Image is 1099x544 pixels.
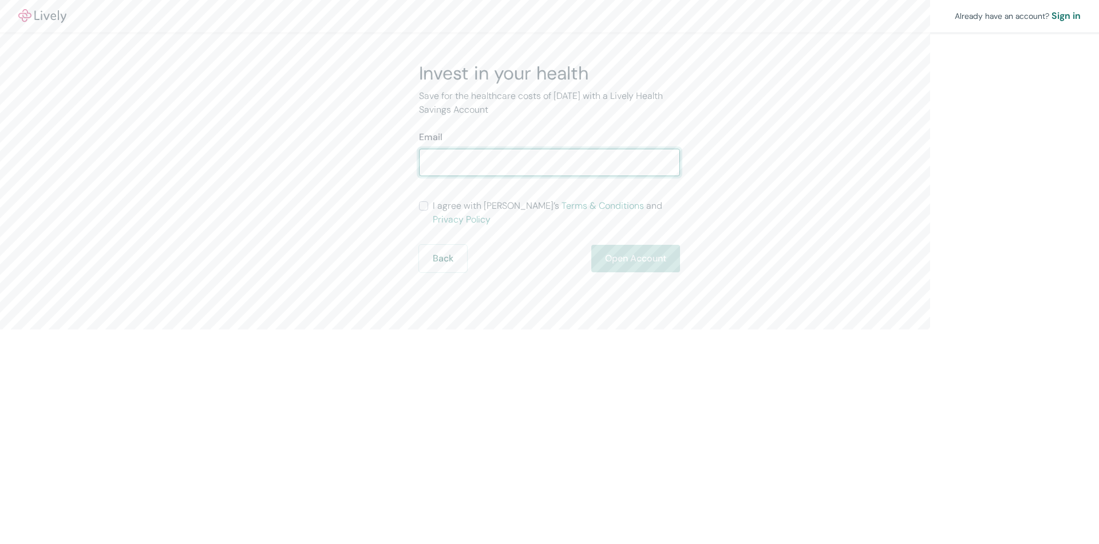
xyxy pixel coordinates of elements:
img: Lively [18,9,66,23]
a: Sign in [1051,9,1081,23]
a: Privacy Policy [433,213,491,225]
h2: Invest in your health [419,62,680,85]
span: I agree with [PERSON_NAME]’s and [433,199,680,227]
label: Email [419,130,442,144]
p: Save for the healthcare costs of [DATE] with a Lively Health Savings Account [419,89,680,117]
a: Terms & Conditions [562,200,644,212]
button: Back [419,245,467,272]
a: LivelyLively [18,9,66,23]
div: Already have an account? [955,9,1081,23]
